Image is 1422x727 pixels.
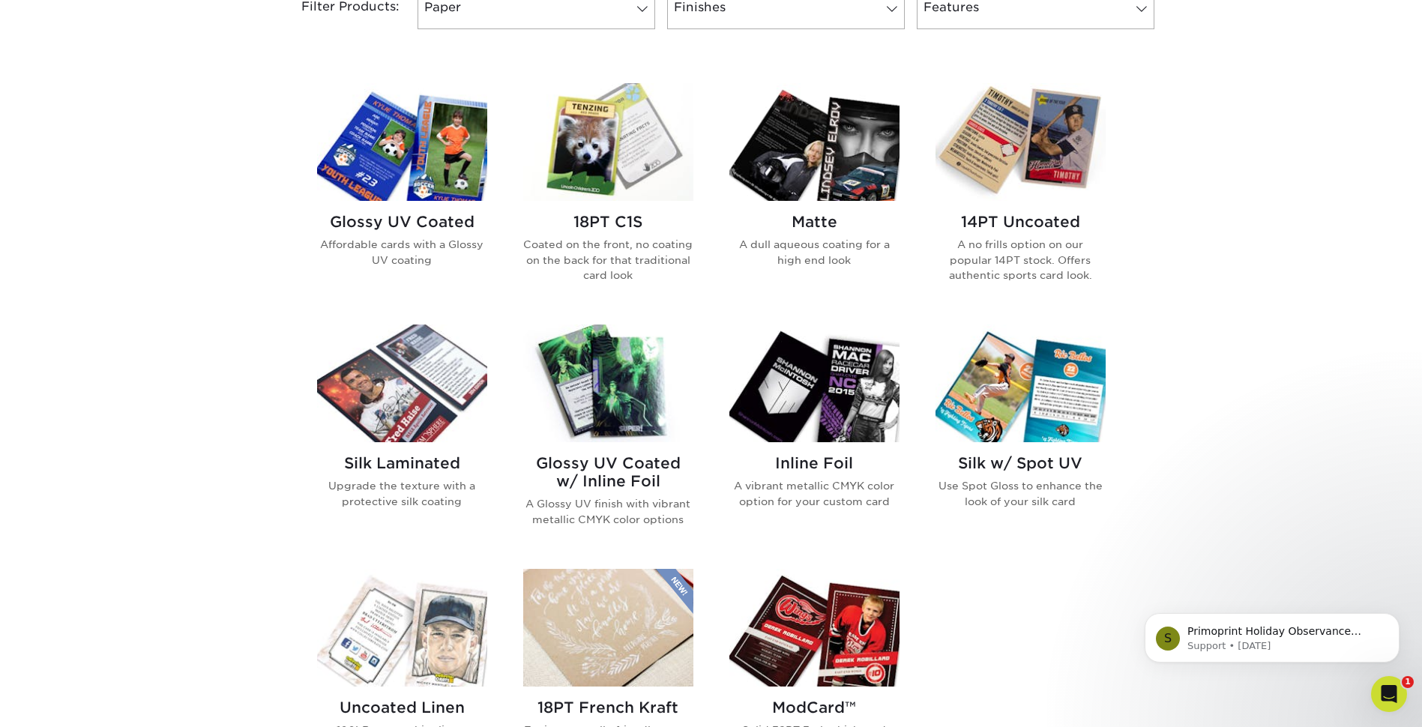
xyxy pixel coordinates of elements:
h2: ModCard™ [729,699,900,717]
a: Inline Foil Trading Cards Inline Foil A vibrant metallic CMYK color option for your custom card [729,325,900,551]
h2: Inline Foil [729,454,900,472]
p: A dull aqueous coating for a high end look [729,237,900,268]
img: Inline Foil Trading Cards [729,325,900,442]
img: Silk Laminated Trading Cards [317,325,487,442]
p: A vibrant metallic CMYK color option for your custom card [729,478,900,509]
h2: 18PT C1S [523,213,693,231]
h2: 14PT Uncoated [936,213,1106,231]
a: Silk w/ Spot UV Trading Cards Silk w/ Spot UV Use Spot Gloss to enhance the look of your silk card [936,325,1106,551]
h2: Uncoated Linen [317,699,487,717]
img: ModCard™ Trading Cards [729,569,900,687]
a: 18PT C1S Trading Cards 18PT C1S Coated on the front, no coating on the back for that traditional ... [523,83,693,307]
h2: Silk Laminated [317,454,487,472]
a: 14PT Uncoated Trading Cards 14PT Uncoated A no frills option on our popular 14PT stock. Offers au... [936,83,1106,307]
h2: Matte [729,213,900,231]
p: Affordable cards with a Glossy UV coating [317,237,487,268]
p: A Glossy UV finish with vibrant metallic CMYK color options [523,496,693,527]
img: Glossy UV Coated Trading Cards [317,83,487,201]
img: Silk w/ Spot UV Trading Cards [936,325,1106,442]
h2: 18PT French Kraft [523,699,693,717]
p: Use Spot Gloss to enhance the look of your silk card [936,478,1106,509]
p: A no frills option on our popular 14PT stock. Offers authentic sports card look. [936,237,1106,283]
img: 14PT Uncoated Trading Cards [936,83,1106,201]
img: 18PT French Kraft Trading Cards [523,569,693,687]
img: Glossy UV Coated w/ Inline Foil Trading Cards [523,325,693,442]
img: New Product [656,569,693,614]
img: Uncoated Linen Trading Cards [317,569,487,687]
img: 18PT C1S Trading Cards [523,83,693,201]
h2: Glossy UV Coated w/ Inline Foil [523,454,693,490]
p: Upgrade the texture with a protective silk coating [317,478,487,509]
span: 1 [1402,676,1414,688]
h2: Glossy UV Coated [317,213,487,231]
iframe: Intercom notifications message [1122,582,1422,687]
iframe: Intercom live chat [1371,676,1407,712]
a: Glossy UV Coated Trading Cards Glossy UV Coated Affordable cards with a Glossy UV coating [317,83,487,307]
h2: Silk w/ Spot UV [936,454,1106,472]
a: Matte Trading Cards Matte A dull aqueous coating for a high end look [729,83,900,307]
p: Coated on the front, no coating on the back for that traditional card look [523,237,693,283]
a: Glossy UV Coated w/ Inline Foil Trading Cards Glossy UV Coated w/ Inline Foil A Glossy UV finish ... [523,325,693,551]
a: Silk Laminated Trading Cards Silk Laminated Upgrade the texture with a protective silk coating [317,325,487,551]
img: Matte Trading Cards [729,83,900,201]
